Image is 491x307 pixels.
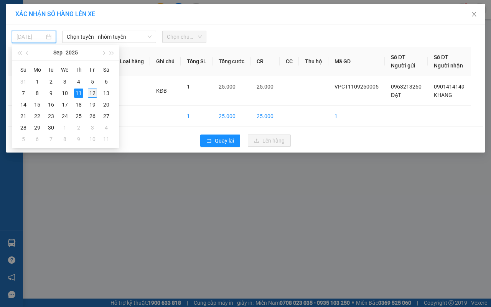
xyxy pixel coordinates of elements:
td: 2025-09-27 [99,110,113,122]
td: 2025-09-16 [44,99,58,110]
td: 2025-09-23 [44,110,58,122]
td: 2025-09-24 [58,110,72,122]
div: 20 [102,100,111,109]
div: 8 [60,135,69,144]
td: 2025-09-08 [30,87,44,99]
div: 10 [60,89,69,98]
div: 5 [19,135,28,144]
td: 2025-09-26 [86,110,99,122]
div: 26 [88,112,97,121]
td: 25.000 [213,106,250,127]
span: Chọn chuyến [167,31,202,43]
div: 4 [102,123,111,132]
div: 2 [74,123,83,132]
td: 2025-10-01 [58,122,72,133]
td: 2025-09-17 [58,99,72,110]
div: 10 [88,135,97,144]
td: 2025-09-09 [44,87,58,99]
div: 22 [33,112,42,121]
div: 15 [33,100,42,109]
th: Mo [30,64,44,76]
th: Ghi chú [150,47,181,76]
td: 2025-10-04 [99,122,113,133]
td: 2025-10-08 [58,133,72,145]
td: 2025-10-10 [86,133,99,145]
div: 24 [60,112,69,121]
td: 2025-09-29 [30,122,44,133]
div: 30 [46,123,56,132]
span: 0963213260 [391,84,422,90]
span: Quay lại [215,136,234,145]
div: 3 [88,123,97,132]
th: Tu [44,64,58,76]
button: uploadLên hàng [248,135,291,147]
div: 25 [74,112,83,121]
div: 11 [102,135,111,144]
div: 2 [46,77,56,86]
td: 2025-10-02 [72,122,86,133]
td: 1 [181,106,213,127]
div: 19 [88,100,97,109]
div: 5 [88,77,97,86]
td: 2025-09-14 [16,99,30,110]
th: Tổng SL [181,47,213,76]
div: 29 [33,123,42,132]
th: Fr [86,64,99,76]
td: 2025-10-07 [44,133,58,145]
td: 2025-09-19 [86,99,99,110]
button: rollbackQuay lại [200,135,240,147]
div: 9 [46,89,56,98]
div: 6 [102,77,111,86]
span: XÁC NHẬN SỐ HÀNG LÊN XE [15,10,95,18]
span: 25.000 [219,84,236,90]
div: 21 [19,112,28,121]
td: 2025-10-09 [72,133,86,145]
td: 2025-09-13 [99,87,113,99]
td: 2025-09-12 [86,87,99,99]
th: Tổng cước [213,47,250,76]
span: close [471,11,477,17]
td: 2025-09-04 [72,76,86,87]
div: 16 [46,100,56,109]
div: 12 [88,89,97,98]
div: 1 [60,123,69,132]
button: Sep [53,45,63,60]
td: 2025-10-06 [30,133,44,145]
td: 2025-09-02 [44,76,58,87]
div: 28 [19,123,28,132]
th: Th [72,64,86,76]
td: 2025-09-20 [99,99,113,110]
td: 2025-10-05 [16,133,30,145]
div: 7 [46,135,56,144]
div: 6 [33,135,42,144]
div: 23 [46,112,56,121]
span: down [147,34,152,39]
button: 2025 [66,45,78,60]
td: 2025-09-30 [44,122,58,133]
span: rollback [206,138,212,144]
input: 11/09/2025 [16,33,44,41]
span: Số ĐT [434,54,448,60]
span: Người nhận [434,62,463,69]
th: Thu hộ [299,47,328,76]
th: Sa [99,64,113,76]
div: 4 [74,77,83,86]
td: 2025-09-18 [72,99,86,110]
td: 2025-09-10 [58,87,72,99]
td: 2025-10-11 [99,133,113,145]
td: 2025-09-28 [16,122,30,133]
td: 2025-09-06 [99,76,113,87]
div: 9 [74,135,83,144]
div: 7 [19,89,28,98]
td: 2025-09-21 [16,110,30,122]
div: 13 [102,89,111,98]
span: KĐB [156,88,167,94]
span: 1 [187,84,190,90]
td: 2025-09-11 [72,87,86,99]
th: We [58,64,72,76]
th: STT [8,47,30,76]
span: VPCT1109250005 [334,84,379,90]
td: 2025-09-25 [72,110,86,122]
div: 14 [19,100,28,109]
div: 1 [33,77,42,86]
